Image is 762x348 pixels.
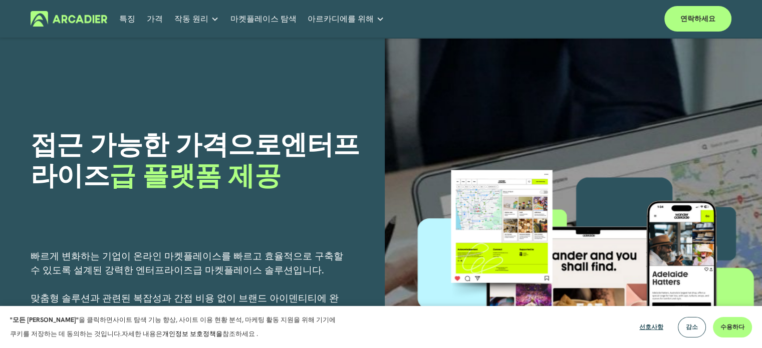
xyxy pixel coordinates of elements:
font: 엔터프라이즈 [31,127,360,193]
img: 아르카디에르 [31,11,107,27]
a: 가격 [147,11,163,27]
font: 감소 [686,323,698,331]
button: 감소 [678,317,706,337]
iframe: Chat Widget [712,300,762,348]
font: 참조하세요 . [222,329,258,338]
a: 연락하세요 [664,6,731,32]
font: 맞춤형 솔루션과 관련된 복잡성과 간접 비용 없이 브랜드 아이덴티티에 완벽하게 부합하는 마켓플레이스를 구축하세요. [31,292,339,318]
font: 특징 [119,14,135,24]
font: 선호사항 [639,323,663,331]
a: 개인정보 보호정책을 [162,329,222,338]
font: 아르카디에를 위해 [308,14,374,24]
font: 작동 원리 [174,14,208,24]
font: 접근 가능한 가격으로 [31,127,281,162]
a: 폴더 드롭다운 [308,11,384,27]
font: 가격 [147,14,163,24]
a: 마켓플레이스 탐색 [230,11,297,27]
a: 폴더 드롭다운 [174,11,219,27]
font: 빠르게 변화하는 기업이 온라인 마켓플레이스를 빠르고 효율적으로 구축할 수 있도록 설계된 강력한 엔터프라이즈급 마켓플레이스 솔루션입니다. [31,250,346,276]
font: "모든 [PERSON_NAME]" [10,315,79,324]
font: 연락하세요 [680,14,715,23]
font: 사이트 탐색 기능 향상, 사이트 이용 현황 분석, 마케팅 활동 지원을 위해 기기에 쿠키를 저장하는 데 동의하는 것입니다. [10,315,336,338]
div: 채팅 위젯 [712,300,762,348]
font: 급 플랫폼 제공 [109,158,281,193]
font: 마켓플레이스 탐색 [230,14,297,24]
font: 을 클릭하면 [79,315,113,324]
font: 자세한 내용은 [122,329,162,338]
button: 선호사항 [632,317,671,337]
a: 특징 [119,11,135,27]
